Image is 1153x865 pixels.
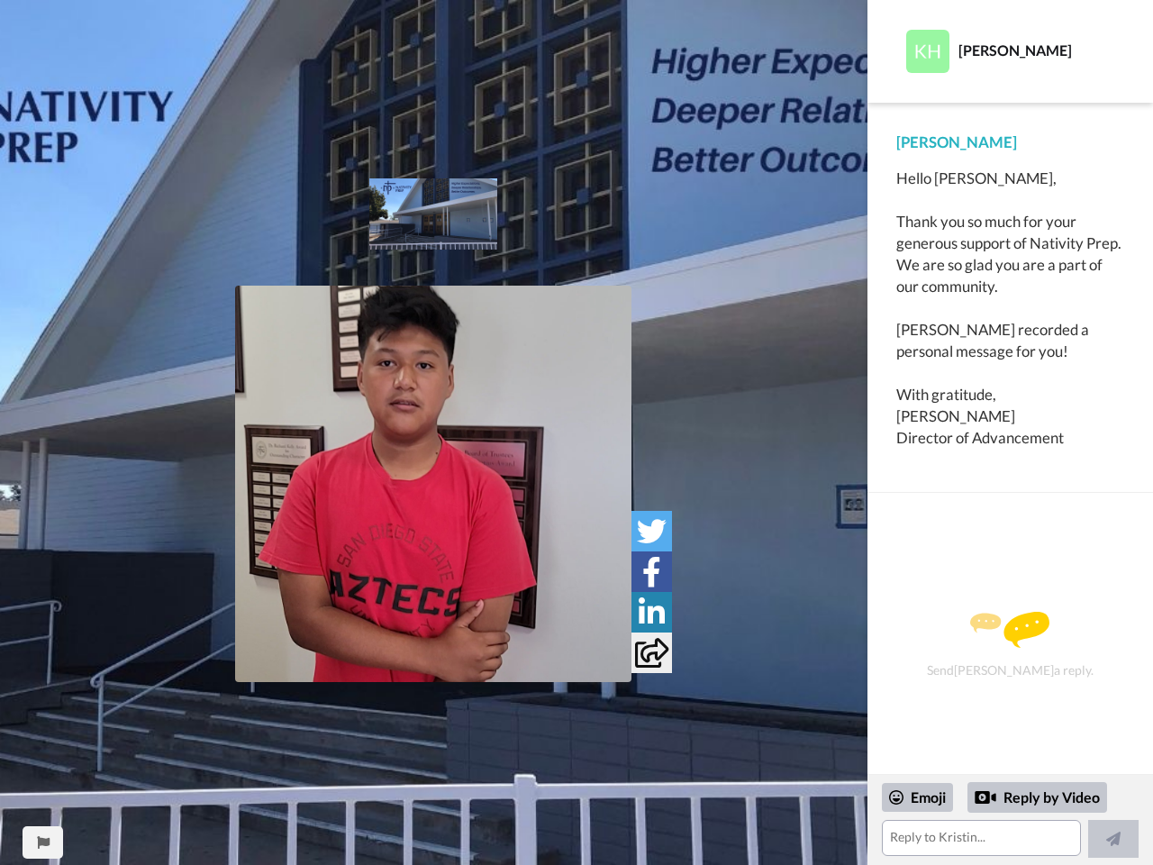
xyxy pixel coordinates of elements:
div: [PERSON_NAME] [958,41,1123,59]
div: [PERSON_NAME] [896,132,1124,153]
div: Reply by Video [967,782,1107,813]
img: message.svg [970,612,1049,648]
div: Reply by Video [975,787,996,808]
img: ea53d469-719c-446d-b4a7-5605b5d12893 [369,178,497,250]
div: Emoji [882,783,953,812]
div: Send [PERSON_NAME] a reply. [892,524,1129,765]
img: Profile Image [906,30,949,73]
div: Hello [PERSON_NAME], Thank you so much for your generous support of Nativity Prep. We are so glad... [896,168,1124,449]
img: b6b97e56-3a9f-42a1-ab37-94637bb3c786-thumb.jpg [235,286,631,682]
